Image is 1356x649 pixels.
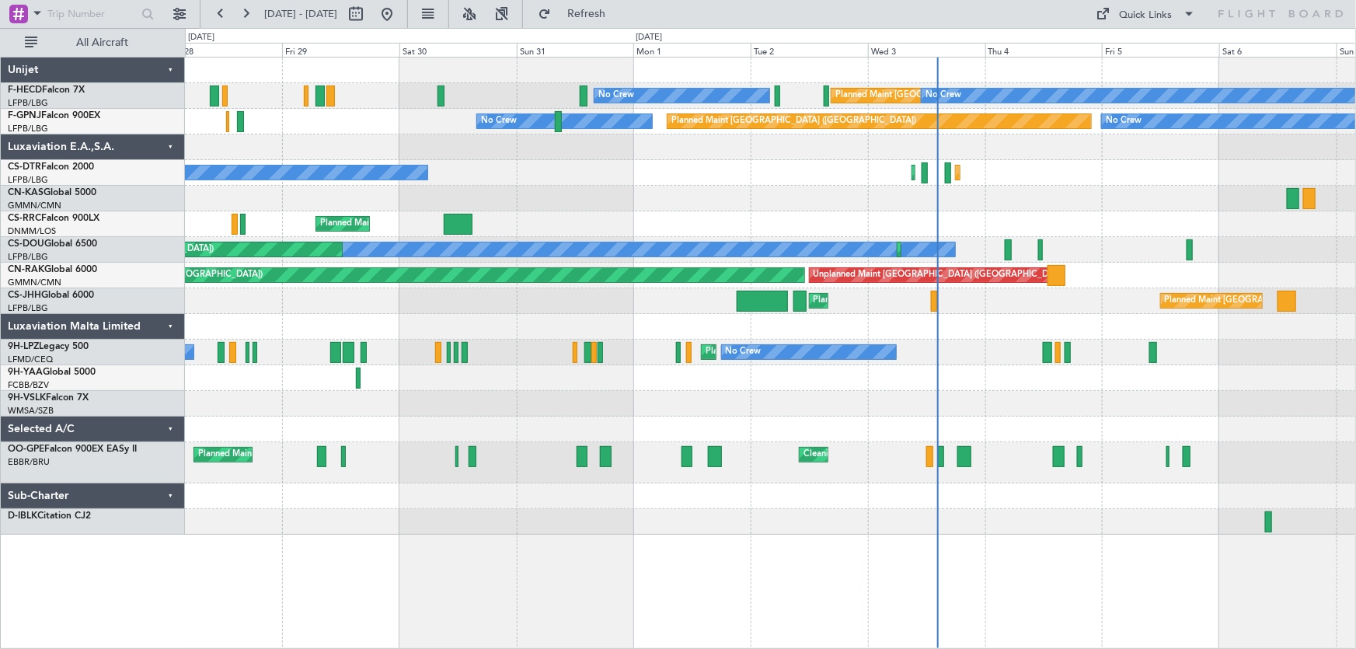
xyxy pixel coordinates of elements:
div: Cleaning [GEOGRAPHIC_DATA] ([GEOGRAPHIC_DATA] National) [803,443,1063,466]
div: Tue 2 [751,43,868,57]
div: Quick Links [1120,8,1173,23]
span: All Aircraft [40,37,164,48]
div: Sun 31 [517,43,634,57]
input: Trip Number [47,2,137,26]
a: FCBB/BZV [8,379,49,391]
a: LFPB/LBG [8,123,48,134]
a: LFMD/CEQ [8,354,53,365]
a: GMMN/CMN [8,277,61,288]
span: F-HECD [8,85,42,95]
a: 9H-LPZLegacy 500 [8,342,89,351]
span: D-IBLK [8,511,37,521]
a: 9H-VSLKFalcon 7X [8,393,89,403]
button: All Aircraft [17,30,169,55]
span: Refresh [554,9,619,19]
div: Planned Maint [GEOGRAPHIC_DATA] ([GEOGRAPHIC_DATA]) [814,289,1058,312]
a: CN-KASGlobal 5000 [8,188,96,197]
a: WMSA/SZB [8,405,54,417]
a: DNMM/LOS [8,225,56,237]
a: LFPB/LBG [8,174,48,186]
span: CS-JHH [8,291,41,300]
div: Mon 1 [633,43,751,57]
a: LFPB/LBG [8,302,48,314]
div: Fri 29 [282,43,399,57]
div: Thu 28 [166,43,283,57]
a: CN-RAKGlobal 6000 [8,265,97,274]
div: Sat 30 [399,43,517,57]
span: OO-GPE [8,445,44,454]
div: No Crew [598,84,634,107]
div: Thu 4 [985,43,1103,57]
div: Unplanned Maint [GEOGRAPHIC_DATA] ([GEOGRAPHIC_DATA]) [814,263,1069,287]
div: No Crew [1106,110,1142,133]
span: 9H-LPZ [8,342,39,351]
span: CS-RRC [8,214,41,223]
span: CN-KAS [8,188,44,197]
span: F-GPNJ [8,111,41,120]
div: Planned Maint [GEOGRAPHIC_DATA] ([GEOGRAPHIC_DATA]) [320,212,565,236]
a: OO-GPEFalcon 900EX EASy II [8,445,137,454]
button: Quick Links [1089,2,1204,26]
a: CS-JHHGlobal 6000 [8,291,94,300]
div: Planned Maint [GEOGRAPHIC_DATA] ([GEOGRAPHIC_DATA] National) [198,443,479,466]
a: EBBR/BRU [8,456,50,468]
span: 9H-VSLK [8,393,46,403]
button: Refresh [531,2,624,26]
div: Planned Maint [GEOGRAPHIC_DATA] ([GEOGRAPHIC_DATA]) [671,110,916,133]
a: F-HECDFalcon 7X [8,85,85,95]
span: CS-DTR [8,162,41,172]
div: No Crew [481,110,517,133]
div: Sat 6 [1219,43,1337,57]
span: [DATE] - [DATE] [264,7,337,21]
a: LFPB/LBG [8,97,48,109]
a: CS-DTRFalcon 2000 [8,162,94,172]
div: No Crew [925,84,961,107]
div: No Crew [726,340,762,364]
a: F-GPNJFalcon 900EX [8,111,100,120]
div: Fri 5 [1102,43,1219,57]
a: GMMN/CMN [8,200,61,211]
a: D-IBLKCitation CJ2 [8,511,91,521]
div: Planned Maint Nice ([GEOGRAPHIC_DATA]) [706,340,879,364]
div: [DATE] [636,31,662,44]
a: 9H-YAAGlobal 5000 [8,368,96,377]
span: CN-RAK [8,265,44,274]
div: Planned Maint [GEOGRAPHIC_DATA] ([GEOGRAPHIC_DATA]) [835,84,1080,107]
span: CS-DOU [8,239,44,249]
a: CS-DOUGlobal 6500 [8,239,97,249]
a: LFPB/LBG [8,251,48,263]
div: [DATE] [188,31,214,44]
span: 9H-YAA [8,368,43,377]
div: Wed 3 [868,43,985,57]
a: CS-RRCFalcon 900LX [8,214,99,223]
